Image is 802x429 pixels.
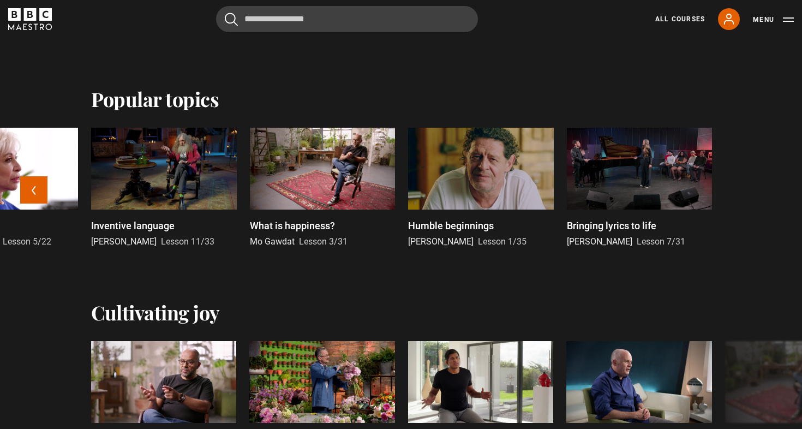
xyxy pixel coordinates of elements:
[8,8,52,30] svg: BBC Maestro
[250,218,335,233] p: What is happiness?
[753,14,794,25] button: Toggle navigation
[161,236,214,247] span: Lesson 11/33
[478,236,526,247] span: Lesson 1/35
[91,87,219,110] h2: Popular topics
[637,236,685,247] span: Lesson 7/31
[91,128,236,248] a: Inventive language [PERSON_NAME] Lesson 11/33
[91,236,157,247] span: [PERSON_NAME]
[216,6,478,32] input: Search
[408,128,553,248] a: Humble beginnings [PERSON_NAME] Lesson 1/35
[250,236,295,247] span: Mo Gawdat
[299,236,348,247] span: Lesson 3/31
[567,128,712,248] a: Bringing lyrics to life [PERSON_NAME] Lesson 7/31
[655,14,705,24] a: All Courses
[408,218,494,233] p: Humble beginnings
[91,218,175,233] p: Inventive language
[91,301,220,324] h2: Cultivating joy
[408,236,474,247] span: [PERSON_NAME]
[3,236,51,247] span: Lesson 5/22
[250,128,395,248] a: What is happiness? Mo Gawdat Lesson 3/31
[225,13,238,26] button: Submit the search query
[567,218,656,233] p: Bringing lyrics to life
[567,236,632,247] span: [PERSON_NAME]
